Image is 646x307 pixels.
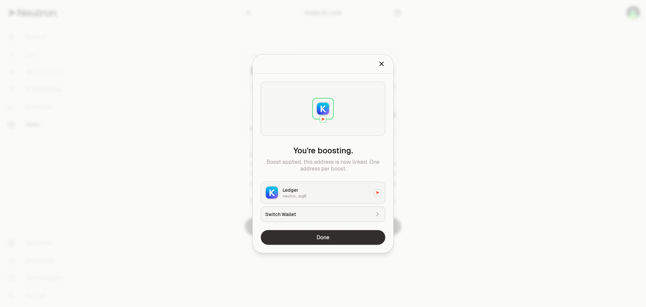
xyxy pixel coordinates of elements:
img: Neutron Logo [374,189,381,195]
div: neutro...sqj8 [283,193,370,198]
img: Neutron Logo [320,116,326,122]
p: Boost applied, this address is now linked. One address per boost. [261,158,385,172]
button: Switch Wallet [261,206,385,222]
div: Ledger [283,186,370,193]
button: Done [261,230,385,245]
img: Keplr [266,186,278,198]
button: Close [378,59,385,68]
h2: You're boosting. [261,145,385,156]
div: Switch Wallet [265,211,370,217]
img: Keplr [317,102,329,115]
